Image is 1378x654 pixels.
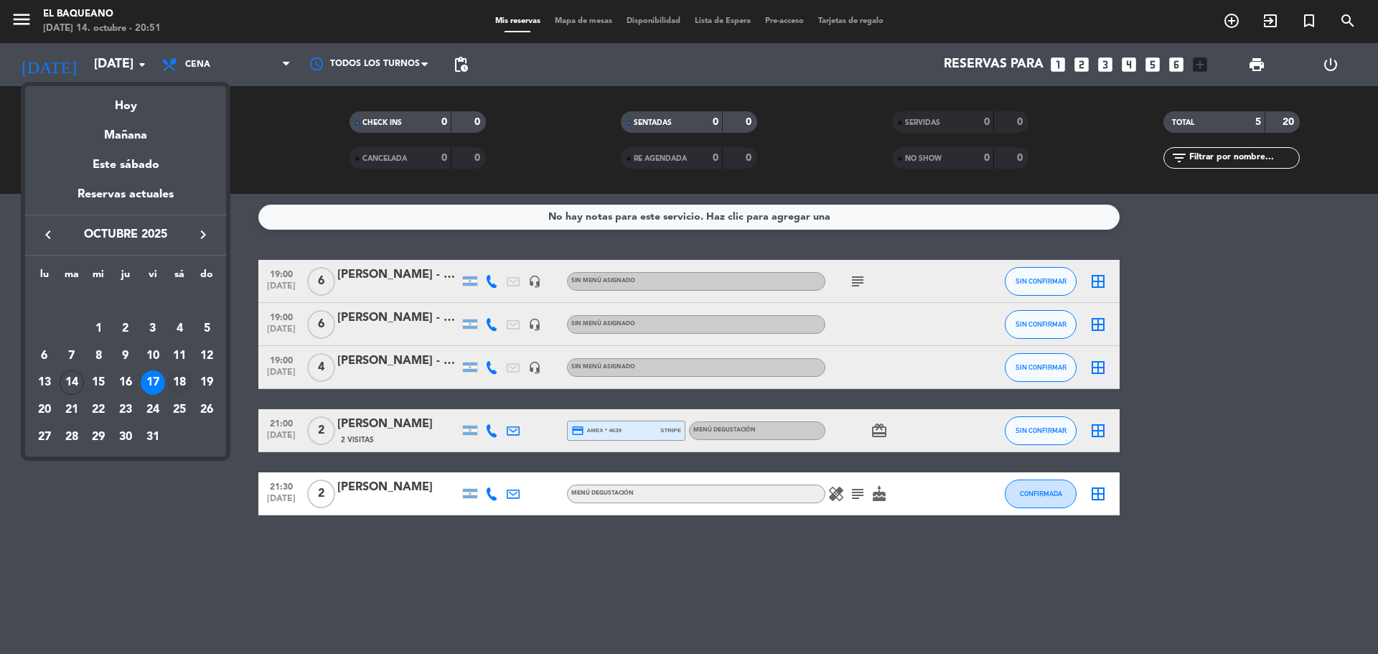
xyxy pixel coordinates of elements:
[31,342,58,370] td: 6 de octubre de 2025
[167,317,192,341] div: 4
[85,342,112,370] td: 8 de octubre de 2025
[193,396,220,424] td: 26 de octubre de 2025
[58,396,85,424] td: 21 de octubre de 2025
[193,266,220,289] th: domingo
[167,398,192,422] div: 25
[85,424,112,451] td: 29 de octubre de 2025
[113,398,138,422] div: 23
[39,226,57,243] i: keyboard_arrow_left
[32,398,57,422] div: 20
[25,86,226,116] div: Hoy
[32,370,57,395] div: 13
[190,225,216,244] button: keyboard_arrow_right
[194,344,219,368] div: 12
[112,396,139,424] td: 23 de octubre de 2025
[139,369,167,396] td: 17 de octubre de 2025
[25,185,226,215] div: Reservas actuales
[167,370,192,395] div: 18
[194,398,219,422] div: 26
[194,370,219,395] div: 19
[139,315,167,342] td: 3 de octubre de 2025
[113,344,138,368] div: 9
[167,315,194,342] td: 4 de octubre de 2025
[112,369,139,396] td: 16 de octubre de 2025
[112,424,139,451] td: 30 de octubre de 2025
[86,317,111,341] div: 1
[193,342,220,370] td: 12 de octubre de 2025
[113,370,138,395] div: 16
[25,116,226,145] div: Mañana
[139,266,167,289] th: viernes
[139,396,167,424] td: 24 de octubre de 2025
[85,369,112,396] td: 15 de octubre de 2025
[85,396,112,424] td: 22 de octubre de 2025
[167,344,192,368] div: 11
[141,317,165,341] div: 3
[60,425,84,449] div: 28
[85,266,112,289] th: miércoles
[58,266,85,289] th: martes
[194,226,212,243] i: keyboard_arrow_right
[61,225,190,244] span: octubre 2025
[141,344,165,368] div: 10
[193,315,220,342] td: 5 de octubre de 2025
[113,425,138,449] div: 30
[60,398,84,422] div: 21
[58,369,85,396] td: 14 de octubre de 2025
[194,317,219,341] div: 5
[32,344,57,368] div: 6
[31,396,58,424] td: 20 de octubre de 2025
[141,425,165,449] div: 31
[31,369,58,396] td: 13 de octubre de 2025
[167,342,194,370] td: 11 de octubre de 2025
[139,424,167,451] td: 31 de octubre de 2025
[86,370,111,395] div: 15
[31,266,58,289] th: lunes
[86,425,111,449] div: 29
[141,370,165,395] div: 17
[193,369,220,396] td: 19 de octubre de 2025
[25,145,226,185] div: Este sábado
[167,396,194,424] td: 25 de octubre de 2025
[141,398,165,422] div: 24
[32,425,57,449] div: 27
[85,315,112,342] td: 1 de octubre de 2025
[31,288,220,315] td: OCT.
[60,370,84,395] div: 14
[167,369,194,396] td: 18 de octubre de 2025
[58,424,85,451] td: 28 de octubre de 2025
[86,344,111,368] div: 8
[58,342,85,370] td: 7 de octubre de 2025
[167,266,194,289] th: sábado
[60,344,84,368] div: 7
[86,398,111,422] div: 22
[113,317,138,341] div: 2
[31,424,58,451] td: 27 de octubre de 2025
[35,225,61,244] button: keyboard_arrow_left
[112,266,139,289] th: jueves
[139,342,167,370] td: 10 de octubre de 2025
[112,342,139,370] td: 9 de octubre de 2025
[112,315,139,342] td: 2 de octubre de 2025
